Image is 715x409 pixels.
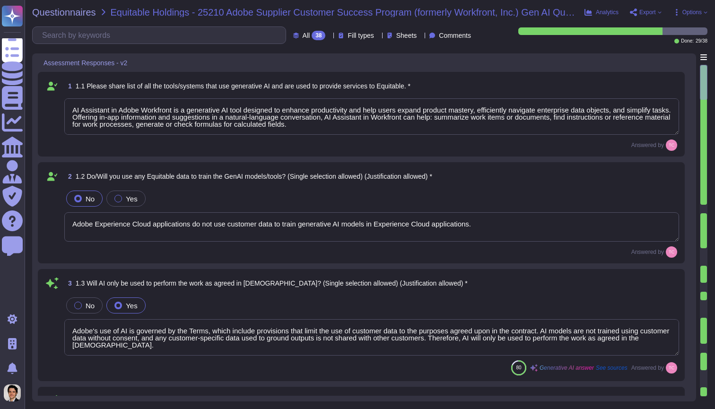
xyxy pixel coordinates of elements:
[64,319,679,356] textarea: Adobe's use of AI is governed by the Terms, which include provisions that limit the use of custom...
[584,9,619,16] button: Analytics
[516,365,521,370] span: 80
[631,249,664,255] span: Answered by
[596,9,619,15] span: Analytics
[666,246,677,258] img: user
[86,195,95,203] span: No
[76,279,468,287] span: 1.3 Will AI only be used to perform the work as agreed in [DEMOGRAPHIC_DATA]? (Single selection a...
[4,384,21,401] img: user
[126,195,137,203] span: Yes
[64,98,679,135] textarea: AI Assistant in Adobe Workfront is a generative AI tool designed to enhance productivity and help...
[76,173,432,180] span: 1.2 Do/Will you use any Equitable data to train the GenAI models/tools? (Single selection allowed...
[303,32,310,39] span: All
[439,32,471,39] span: Comments
[540,365,594,371] span: Generative AI answer
[126,302,137,310] span: Yes
[396,32,417,39] span: Sheets
[631,365,664,371] span: Answered by
[32,8,96,17] span: Questionnaires
[631,142,664,148] span: Answered by
[666,362,677,374] img: user
[64,280,72,287] span: 3
[86,302,95,310] span: No
[666,139,677,151] img: user
[64,83,72,89] span: 1
[348,32,374,39] span: Fill types
[76,82,410,90] span: 1.1 Please share list of all the tools/systems that use generative AI and are used to provide ser...
[681,39,694,44] span: Done:
[682,9,702,15] span: Options
[2,383,27,403] button: user
[64,212,679,242] textarea: Adobe Experience Cloud applications do not use customer data to train generative AI models in Exp...
[110,8,577,17] span: Equitable Holdings - 25210 Adobe Supplier Customer Success Program (formerly Workfront, Inc.) Gen...
[37,27,286,44] input: Search by keywords
[696,39,707,44] span: 29 / 38
[639,9,656,15] span: Export
[312,31,325,40] div: 38
[596,365,628,371] span: See sources
[64,173,72,180] span: 2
